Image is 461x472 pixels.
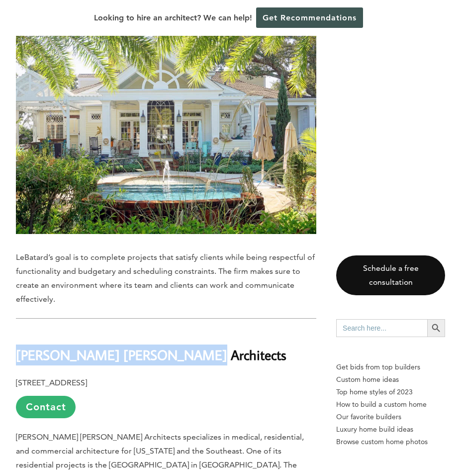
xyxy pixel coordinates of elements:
[431,323,442,334] svg: Search
[336,373,445,386] a: Custom home ideas
[336,398,445,411] a: How to build a custom home
[336,436,445,448] a: Browse custom home photos
[16,396,76,418] a: Contact
[336,361,445,373] p: Get bids from top builders
[336,386,445,398] a: Top home styles of 2023
[16,346,286,363] b: [PERSON_NAME] [PERSON_NAME] Architects
[256,7,363,28] a: Get Recommendations
[336,423,445,436] a: Luxury home build ideas
[336,255,445,295] a: Schedule a free consultation
[336,319,427,337] input: Search here...
[336,411,445,423] a: Our favorite builders
[16,252,315,304] span: LeBatard’s goal is to complete projects that satisfy clients while being respectful of functional...
[16,378,87,387] b: [STREET_ADDRESS]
